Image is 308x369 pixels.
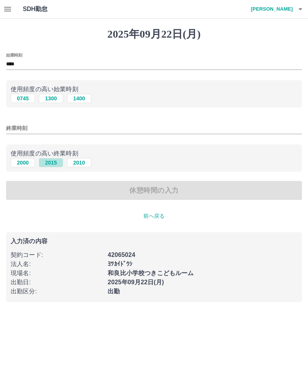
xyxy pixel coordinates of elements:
[11,149,297,158] p: 使用頻度の高い終業時刻
[11,94,35,103] button: 0745
[67,158,91,167] button: 2010
[39,158,63,167] button: 2015
[108,270,194,276] b: 和良比小学校つきこどもルーム
[108,288,120,295] b: 出勤
[108,279,164,285] b: 2025年09月22日(月)
[11,158,35,167] button: 2000
[67,94,91,103] button: 1400
[39,94,63,103] button: 1300
[6,212,302,220] p: 前へ戻る
[6,28,302,41] h1: 2025年09月22日(月)
[6,52,22,58] label: 始業時刻
[108,252,135,258] b: 42065024
[11,269,103,278] p: 現場名 :
[11,260,103,269] p: 法人名 :
[108,261,132,267] b: ﾖﾂｶｲﾄﾞｳｼ
[11,287,103,296] p: 出勤区分 :
[11,85,297,94] p: 使用頻度の高い始業時刻
[11,238,297,244] p: 入力済の内容
[11,250,103,260] p: 契約コード :
[11,278,103,287] p: 出勤日 :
